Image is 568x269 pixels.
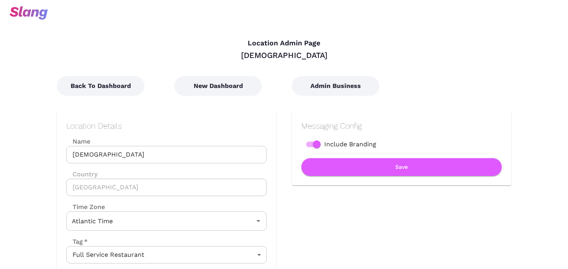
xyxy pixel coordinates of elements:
h4: Location Admin Page [57,39,511,48]
a: Admin Business [292,82,379,90]
h2: Messaging Config [301,121,502,131]
button: Save [301,158,502,176]
button: Open [253,215,264,226]
label: Country [66,170,267,179]
a: Back To Dashboard [57,82,144,90]
label: Name [66,137,267,146]
button: Back To Dashboard [57,76,144,96]
a: New Dashboard [174,82,262,90]
button: New Dashboard [174,76,262,96]
button: Admin Business [292,76,379,96]
div: Full Service Restaurant [66,246,267,263]
span: Include Branding [324,140,376,149]
img: svg+xml;base64,PHN2ZyB3aWR0aD0iOTciIGhlaWdodD0iMzQiIHZpZXdCb3g9IjAgMCA5NyAzNCIgZmlsbD0ibm9uZSIgeG... [9,6,48,20]
label: Tag [66,237,88,246]
h2: Location Details [66,121,267,131]
div: [DEMOGRAPHIC_DATA] [57,50,511,60]
label: Time Zone [66,202,267,211]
